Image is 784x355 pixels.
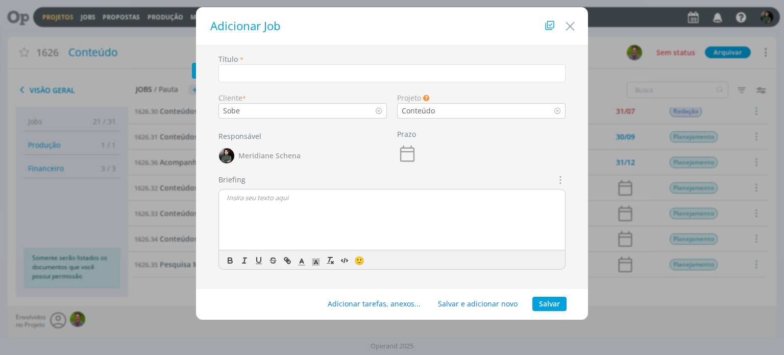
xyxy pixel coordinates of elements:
[218,174,246,185] label: Briefing
[218,54,238,64] label: Título
[218,146,301,166] button: MMeridiane Schena
[562,14,578,34] button: Close
[219,148,234,163] img: M
[402,105,437,116] div: Conteúdo
[354,255,364,266] span: 🙂
[196,7,588,320] div: dialog
[397,92,566,103] div: Projeto
[295,254,309,267] span: Cor do Texto
[431,297,524,311] button: Salvar e adicionar novo
[238,152,301,159] span: Meridiane Schena
[398,105,437,116] div: Conteúdo
[397,129,416,139] label: Prazo
[223,105,242,116] div: Sobe
[218,92,387,103] div: Cliente
[218,131,261,141] label: Responsável
[219,105,242,116] div: Sobe
[352,254,366,267] button: 🙂
[206,17,578,35] h1: Adicionar Job
[309,254,323,267] span: Cor de Fundo
[321,297,427,311] button: Adicionar tarefas, anexos...
[532,297,567,311] button: Salvar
